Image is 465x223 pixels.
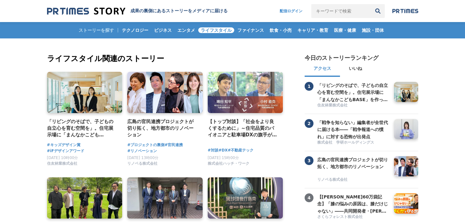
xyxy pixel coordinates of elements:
a: エンタメ [175,22,198,38]
button: 検索 [371,4,385,18]
a: #キッズデザイン賞 [47,142,80,148]
a: さくらフォレスト株式会社 [317,214,389,220]
span: 4 [305,193,313,202]
a: 【トップ対談】「社会をより良くするために」～住宅品質のパイオニアと駐車場DXの旗手が描く、安心と利便性の共創 [208,118,278,139]
a: 住友林業株式会社 [317,103,389,109]
span: 飲食・小売 [267,27,294,33]
button: いいね [340,62,371,77]
span: 医療・健康 [331,27,359,33]
a: ファイナンス [235,22,266,38]
a: リノベる株式会社 [127,163,158,167]
a: ビジネス [152,22,174,38]
span: キャリア・教育 [295,27,331,33]
span: ファイナンス [235,27,266,33]
a: 飲食・小売 [267,22,294,38]
a: 広島の官民連携プロジェクトが切り拓く、地方都市のリノベーション [127,118,198,139]
a: キャリア・教育 [295,22,331,38]
a: ライフスタイル [198,22,234,38]
a: #不動産テック [228,147,253,153]
a: 成果の裏側にあるストーリーをメディアに届ける 成果の裏側にあるストーリーをメディアに届ける [47,7,228,15]
span: 株式会社 学研ホールディングス [317,140,374,145]
a: #対談 [208,147,218,153]
span: ライフスタイル [198,27,234,33]
a: 株式会社ハッチ・ワーク [208,163,249,167]
span: エンタメ [175,27,198,33]
input: キーワードで検索 [311,4,371,18]
span: 株式会社ハッチ・ワーク [208,161,249,166]
span: ビジネス [152,27,174,33]
span: 住友林業株式会社 [317,103,348,108]
span: テクノロジー [119,27,151,33]
a: 「リビングのそばで、子どもの自立心を育む空間を」。住宅展示場に「まんなかこどもBASE」を作った２人の女性社員 [47,118,117,139]
span: 住友林業株式会社 [47,161,77,166]
h2: 今日のストーリーランキング [305,54,379,62]
span: 3 [305,156,313,165]
img: prtimes [392,9,418,14]
a: 医療・健康 [331,22,359,38]
h3: 「リビングのそばで、子どもの自立心を育む空間を」。住宅展示場に「まんなかこどもBASE」を作った２人の女性社員 [317,82,389,103]
a: #プロジェクトの裏側 [127,142,164,148]
a: 施設・団体 [359,22,386,38]
a: 【[PERSON_NAME]60万袋記念】「膝の悩みの原因は、膝だけじゃない」――共同開発者・[PERSON_NAME]先生と語る、"歩く力"を守る想い【共同開発者対談】 [317,193,389,214]
span: 施設・団体 [359,27,386,33]
a: #DX [218,147,228,153]
img: 成果の裏側にあるストーリーをメディアに届ける [47,7,125,15]
h3: 【[PERSON_NAME]60万袋記念】「膝の悩みの原因は、膝だけじゃない」――共同開発者・[PERSON_NAME]先生と語る、"歩く力"を守る想い【共同開発者対談】 [317,193,389,214]
span: リノベる株式会社 [127,161,158,166]
a: 住友林業株式会社 [47,163,77,167]
a: 広島の官民連携プロジェクトが切り拓く、地方都市のリノベーション [317,156,389,176]
a: リノベる株式会社 [317,177,389,183]
span: [DATE] 13時00分 [127,156,158,160]
span: さくらフォレスト株式会社 [317,214,363,220]
span: [DATE] 10時00分 [47,156,78,160]
button: アクセス [305,62,340,77]
a: 「戦争を知らない」編集者が全世代に届ける本――「戦争報道への慣れ」に対する恐怖が出発点 [317,119,389,139]
span: 2 [305,119,313,128]
h2: ライフスタイル関連のストーリー [47,53,284,64]
h3: 広島の官民連携プロジェクトが切り拓く、地方都市のリノベーション [317,156,389,170]
h1: 成果の裏側にあるストーリーをメディアに届ける [130,8,228,14]
a: #リノベーション [127,148,157,154]
a: 配信ログイン [273,4,309,18]
span: [DATE] 15時00分 [208,156,239,160]
a: 株式会社 学研ホールディングス [317,140,389,146]
span: リノベる株式会社 [317,177,348,182]
a: #iFデザインアワード [47,148,84,154]
a: テクノロジー [119,22,151,38]
a: 「リビングのそばで、子どもの自立心を育む空間を」。住宅展示場に「まんなかこどもBASE」を作った２人の女性社員 [317,82,389,102]
a: #官民連携 [164,142,183,148]
h3: 「戦争を知らない」編集者が全世代に届ける本――「戦争報道への慣れ」に対する恐怖が出発点 [317,119,389,140]
span: 1 [305,82,313,91]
